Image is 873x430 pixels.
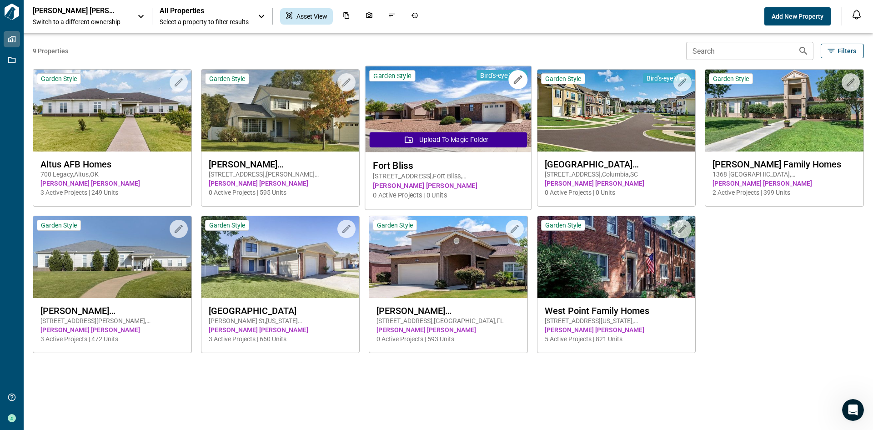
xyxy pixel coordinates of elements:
[41,221,77,229] span: Garden Style
[209,221,245,229] span: Garden Style
[33,6,115,15] p: [PERSON_NAME] [PERSON_NAME]
[373,160,523,171] span: Fort Bliss
[40,316,184,325] span: [STREET_ADDRESS][PERSON_NAME] , [PERSON_NAME][GEOGRAPHIC_DATA] , [GEOGRAPHIC_DATA]
[794,42,813,60] button: Search properties
[209,188,352,197] span: 0 Active Projects | 595 Units
[33,70,191,152] img: property-asset
[545,221,581,229] span: Garden Style
[40,159,184,170] span: Altus AFB Homes
[545,325,688,334] span: [PERSON_NAME] [PERSON_NAME]
[545,334,688,344] span: 5 Active Projects | 821 Units
[160,6,249,15] span: All Properties
[849,7,864,22] button: Open notification feed
[545,305,688,316] span: West Point Family Homes
[296,12,327,21] span: Asset View
[209,170,352,179] span: [STREET_ADDRESS] , [PERSON_NAME][GEOGRAPHIC_DATA] , WA
[40,325,184,334] span: [PERSON_NAME] [PERSON_NAME]
[705,70,863,152] img: property-asset
[373,172,523,181] span: [STREET_ADDRESS] , Fort Bliss , [GEOGRAPHIC_DATA]
[337,8,356,25] div: Documents
[201,216,360,298] img: property-asset
[209,159,352,170] span: [PERSON_NAME][GEOGRAPHIC_DATA]
[41,75,77,83] span: Garden Style
[764,7,831,25] button: Add New Property
[33,216,191,298] img: property-asset
[376,334,520,344] span: 0 Active Projects | 593 Units
[40,305,184,316] span: [PERSON_NAME][GEOGRAPHIC_DATA] Homes
[545,75,581,83] span: Garden Style
[40,188,184,197] span: 3 Active Projects | 249 Units
[772,12,823,21] span: Add New Property
[545,179,688,188] span: [PERSON_NAME] [PERSON_NAME]
[370,132,527,147] button: Upload to Magic Folder
[33,17,128,26] span: Switch to a different ownership
[209,325,352,334] span: [PERSON_NAME] [PERSON_NAME]
[821,44,864,58] button: Filters
[209,179,352,188] span: [PERSON_NAME] [PERSON_NAME]
[40,334,184,344] span: 3 Active Projects | 472 Units
[373,191,523,200] span: 0 Active Projects | 0 Units
[842,399,864,421] iframe: Intercom live chat
[40,170,184,179] span: 700 Legacy , Altus , OK
[537,70,696,152] img: property-asset
[545,316,688,325] span: [STREET_ADDRESS][US_STATE] , [GEOGRAPHIC_DATA] , NY
[545,170,688,179] span: [STREET_ADDRESS] , Columbia , SC
[373,181,523,191] span: [PERSON_NAME] [PERSON_NAME]
[480,71,524,80] span: Bird's-eye View
[406,8,424,25] div: Job History
[712,179,856,188] span: [PERSON_NAME] [PERSON_NAME]
[712,188,856,197] span: 2 Active Projects | 399 Units
[647,74,688,82] span: Bird's-eye View
[160,17,249,26] span: Select a property to filter results
[376,316,520,325] span: [STREET_ADDRESS] , [GEOGRAPHIC_DATA] , FL
[369,216,527,298] img: property-asset
[376,305,520,316] span: [PERSON_NAME][GEOGRAPHIC_DATA]
[209,75,245,83] span: Garden Style
[360,8,378,25] div: Photos
[838,46,856,56] span: Filters
[373,71,411,80] span: Garden Style
[201,70,360,152] img: property-asset
[209,334,352,344] span: 3 Active Projects | 660 Units
[545,159,688,170] span: [GEOGRAPHIC_DATA][PERSON_NAME]
[712,159,856,170] span: [PERSON_NAME] Family Homes
[713,75,749,83] span: Garden Style
[537,216,696,298] img: property-asset
[33,46,682,56] span: 9 Properties
[280,8,333,25] div: Asset View
[376,325,520,334] span: [PERSON_NAME] [PERSON_NAME]
[712,170,856,179] span: 1368 [GEOGRAPHIC_DATA] , [GEOGRAPHIC_DATA] , AZ
[383,8,401,25] div: Issues & Info
[209,305,352,316] span: [GEOGRAPHIC_DATA]
[377,221,413,229] span: Garden Style
[209,316,352,325] span: [PERSON_NAME] St , [US_STATE][GEOGRAPHIC_DATA] , OK
[40,179,184,188] span: [PERSON_NAME] [PERSON_NAME]
[545,188,688,197] span: 0 Active Projects | 0 Units
[365,66,531,152] img: property-asset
